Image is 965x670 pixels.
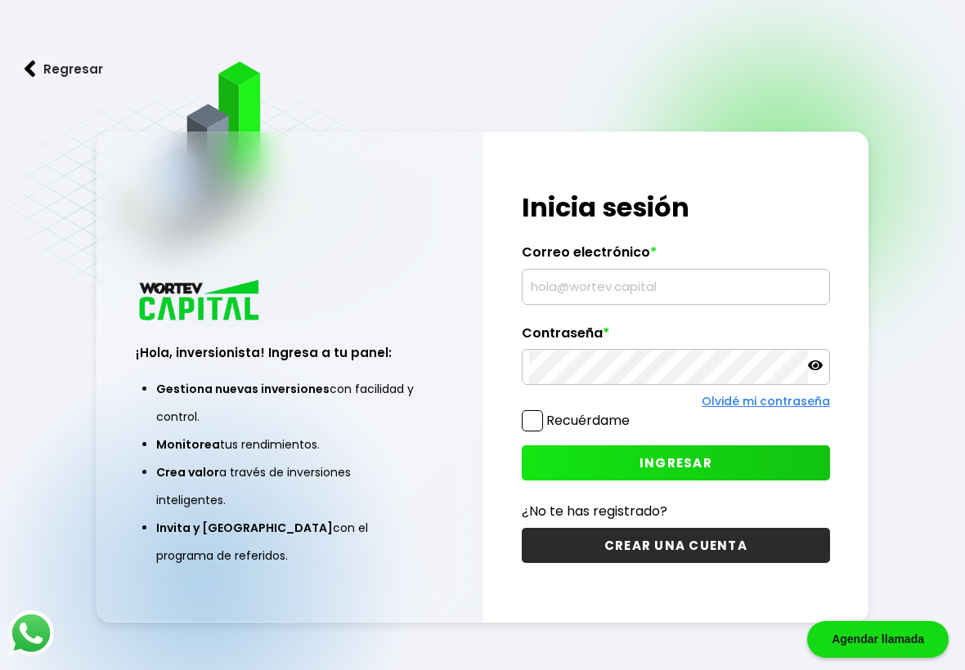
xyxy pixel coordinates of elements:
div: Agendar llamada [807,621,949,658]
a: Olvidé mi contraseña [702,393,830,409]
input: hola@wortev.capital [529,270,823,304]
p: ¿No te has registrado? [522,501,830,521]
img: flecha izquierda [25,60,36,78]
li: con facilidad y control. [156,375,424,431]
img: logos_whatsapp-icon.242b2217.svg [8,610,54,656]
span: Crea valor [156,464,219,480]
a: ¿No te has registrado?CREAR UNA CUENTA [522,501,830,563]
span: Gestiona nuevas inversiones [156,381,330,397]
label: Recuérdame [546,411,630,430]
label: Correo electrónico [522,244,830,269]
span: Invita y [GEOGRAPHIC_DATA] [156,520,333,536]
li: a través de inversiones inteligentes. [156,458,424,514]
span: Monitorea [156,436,220,453]
li: tus rendimientos. [156,431,424,458]
span: INGRESAR [640,454,712,471]
button: INGRESAR [522,445,830,480]
button: CREAR UNA CUENTA [522,528,830,563]
li: con el programa de referidos. [156,514,424,569]
h3: ¡Hola, inversionista! Ingresa a tu panel: [136,343,444,362]
img: logo_wortev_capital [136,278,265,326]
label: Contraseña [522,325,830,350]
h1: Inicia sesión [522,188,830,227]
